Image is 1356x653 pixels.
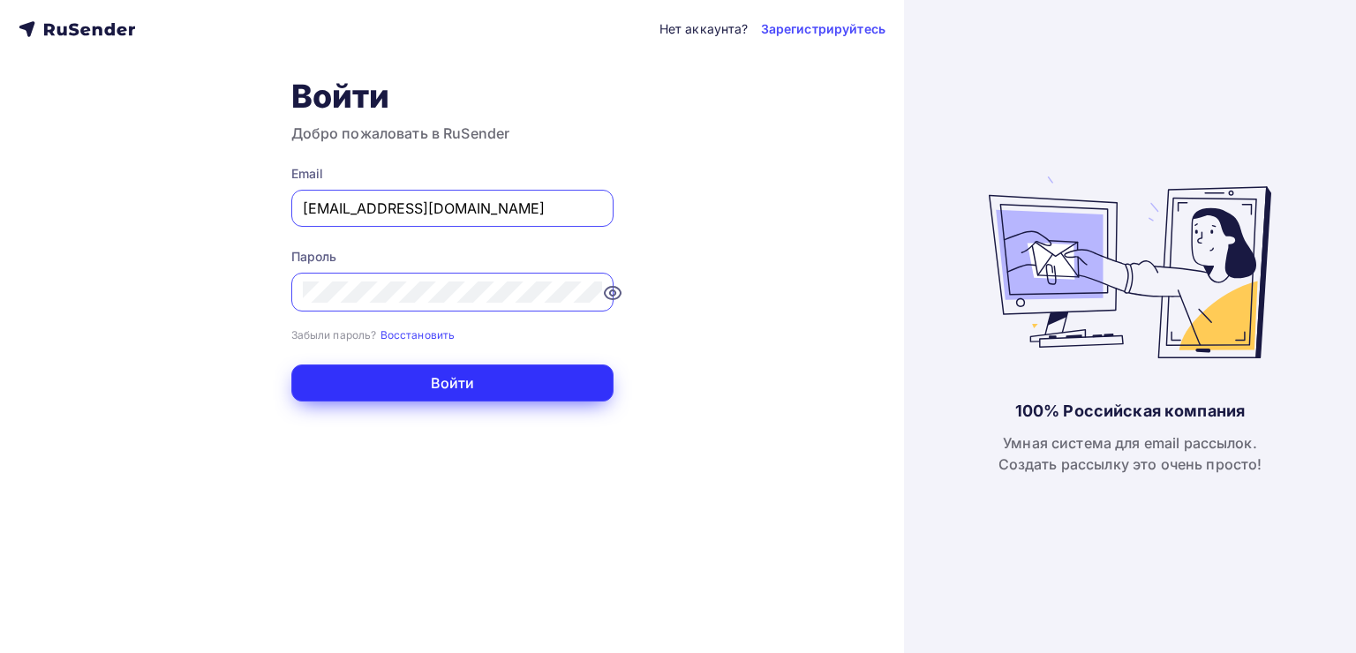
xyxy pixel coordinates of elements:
[291,248,614,266] div: Пароль
[380,328,456,342] small: Восстановить
[659,20,749,38] div: Нет аккаунта?
[291,328,377,342] small: Забыли пароль?
[291,123,614,144] h3: Добро пожаловать в RuSender
[380,326,456,342] a: Восстановить
[291,165,614,183] div: Email
[1015,401,1245,422] div: 100% Российская компания
[291,77,614,116] h1: Войти
[303,198,602,219] input: Укажите свой email
[761,20,885,38] a: Зарегистрируйтесь
[998,432,1262,475] div: Умная система для email рассылок. Создать рассылку это очень просто!
[291,364,614,402] button: Войти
